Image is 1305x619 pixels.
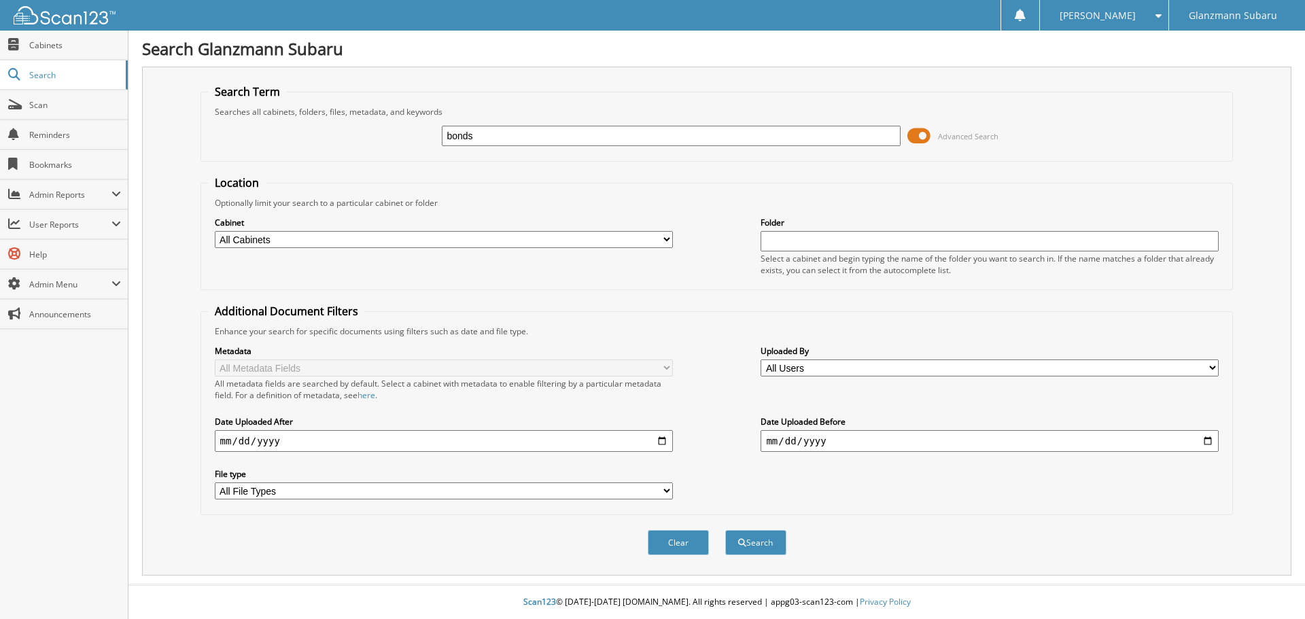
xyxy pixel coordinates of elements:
[29,279,111,290] span: Admin Menu
[29,129,121,141] span: Reminders
[761,217,1219,228] label: Folder
[29,69,119,81] span: Search
[215,416,673,427] label: Date Uploaded After
[215,217,673,228] label: Cabinet
[938,131,998,141] span: Advanced Search
[208,84,287,99] legend: Search Term
[761,253,1219,276] div: Select a cabinet and begin typing the name of the folder you want to search in. If the name match...
[29,308,121,320] span: Announcements
[725,530,786,555] button: Search
[29,39,121,51] span: Cabinets
[208,325,1226,337] div: Enhance your search for specific documents using filters such as date and file type.
[648,530,709,555] button: Clear
[128,586,1305,619] div: © [DATE]-[DATE] [DOMAIN_NAME]. All rights reserved | appg03-scan123-com |
[761,416,1219,427] label: Date Uploaded Before
[14,6,116,24] img: scan123-logo-white.svg
[215,378,673,401] div: All metadata fields are searched by default. Select a cabinet with metadata to enable filtering b...
[208,304,365,319] legend: Additional Document Filters
[208,197,1226,209] div: Optionally limit your search to a particular cabinet or folder
[1060,12,1136,20] span: [PERSON_NAME]
[1189,12,1277,20] span: Glanzmann Subaru
[761,430,1219,452] input: end
[1237,554,1305,619] iframe: Chat Widget
[215,468,673,480] label: File type
[29,219,111,230] span: User Reports
[29,249,121,260] span: Help
[860,596,911,607] a: Privacy Policy
[208,175,266,190] legend: Location
[523,596,556,607] span: Scan123
[29,99,121,111] span: Scan
[29,159,121,171] span: Bookmarks
[142,37,1291,60] h1: Search Glanzmann Subaru
[208,106,1226,118] div: Searches all cabinets, folders, files, metadata, and keywords
[29,189,111,200] span: Admin Reports
[358,389,375,401] a: here
[215,430,673,452] input: start
[761,345,1219,357] label: Uploaded By
[215,345,673,357] label: Metadata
